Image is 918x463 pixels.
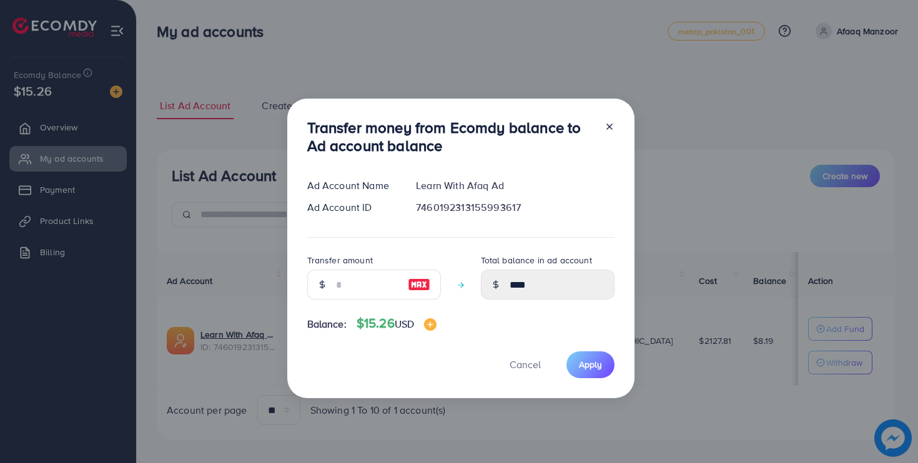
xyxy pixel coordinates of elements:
[307,254,373,266] label: Transfer amount
[357,316,437,331] h4: $15.26
[395,317,414,331] span: USD
[481,254,592,266] label: Total balance in ad account
[494,351,556,378] button: Cancel
[424,318,437,331] img: image
[510,358,541,371] span: Cancel
[406,178,624,193] div: Learn With Afaq Ad
[406,200,624,215] div: 7460192313155993617
[579,358,602,371] span: Apply
[408,277,430,292] img: image
[307,317,347,331] span: Balance:
[297,200,407,215] div: Ad Account ID
[307,119,595,155] h3: Transfer money from Ecomdy balance to Ad account balance
[297,178,407,193] div: Ad Account Name
[566,351,614,378] button: Apply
